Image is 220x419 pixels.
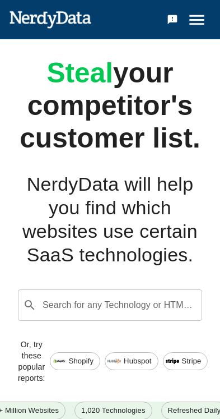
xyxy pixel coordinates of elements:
h2: NerdyData will help you find which websites use certain SaaS technologies. [18,173,202,267]
img: d513e568-ad32-44b5-b0c8-1b7d3fbe88a6.jpg [53,358,66,363]
img: NerdyData.com [9,8,91,30]
p: Or, try these popular reports: [18,339,45,384]
img: e0da30f9-f622-4c97-93ff-29bdbb135f75.jpg [166,354,179,368]
span: Stripe [176,356,208,367]
button: Navigation Menu [182,6,211,34]
span: Hubspot [118,356,157,367]
span: Shopify [63,356,100,367]
h1: your competitor's customer list. [18,57,202,155]
span: 1,020 Technologies [75,405,152,416]
span: Steal [46,57,113,89]
a: Stripe [163,352,208,370]
a: Shopify [50,352,100,370]
img: a9e5c921-6753-4dd5-bbf1-d3e781a53414.jpg [107,354,121,368]
a: Hubspot [105,352,158,370]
